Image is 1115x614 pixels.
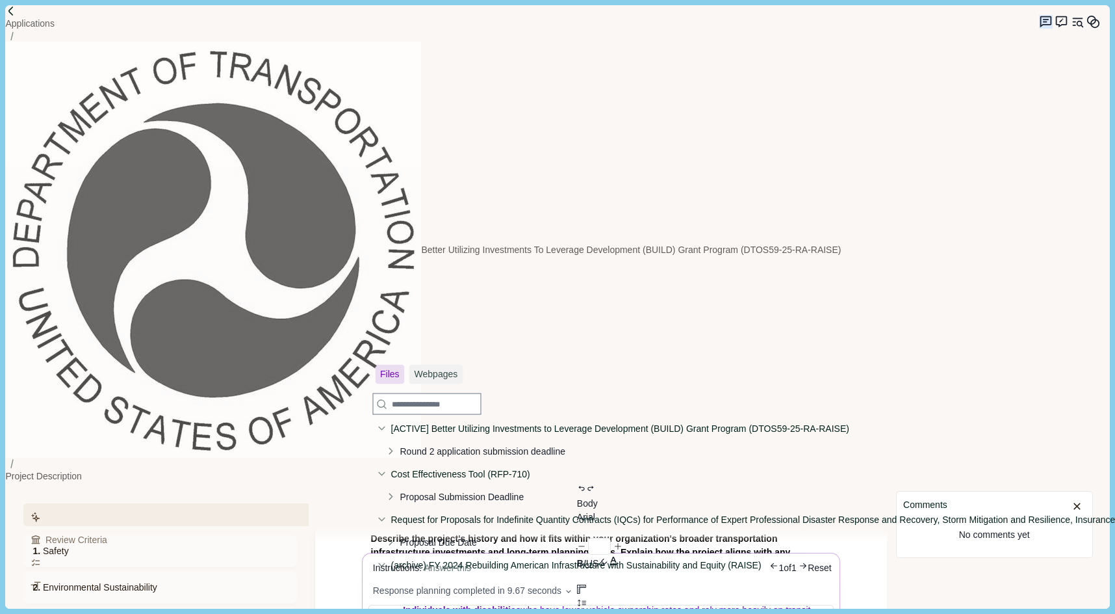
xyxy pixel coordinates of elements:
span: Round 2 application submission deadline [396,440,570,462]
span: Proposal Due Date [396,531,481,554]
a: Project Description [5,470,82,483]
button: Line height [577,598,586,607]
span: Cost Effectiveness Tool (RFP-710) [387,462,535,485]
a: Applications [5,17,55,31]
p: Better Utilizing Investments to Leverage Development (BUILD) Grant Program (DTOS59-25-RA-RAISE) [421,243,841,257]
button: 1. Safety [23,535,296,567]
button: 2. Environmental Sustainability [23,572,296,604]
span: Review Criteria [45,533,107,547]
button: Adjust margins [577,585,586,594]
span: [ACTIVE] Better Utilizing Investments to Leverage Development (BUILD) Grant Program (DTOS59-25-RA... [387,417,854,440]
button: Files [375,364,405,384]
a: Better Utilizing Investments to Leverage Development (BUILD) Grant Program (DTOS59-25-RA-RAISE)Be... [5,42,841,458]
span: (archive) FY 2024 Rebuilding American Infrastructure with Sustainability and Equity (RAISE) [387,554,766,576]
img: Forward slash icon [5,5,17,17]
img: Better Utilizing Investments to Leverage Development (BUILD) Grant Program (DTOS59-25-RA-RAISE) [5,42,421,458]
span: Proposal Submission Deadline [396,485,529,508]
button: Webpages [409,364,463,384]
img: Forward slash icon [5,458,19,470]
span: Application Deadline [396,576,488,599]
img: Forward slash icon [5,31,19,42]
